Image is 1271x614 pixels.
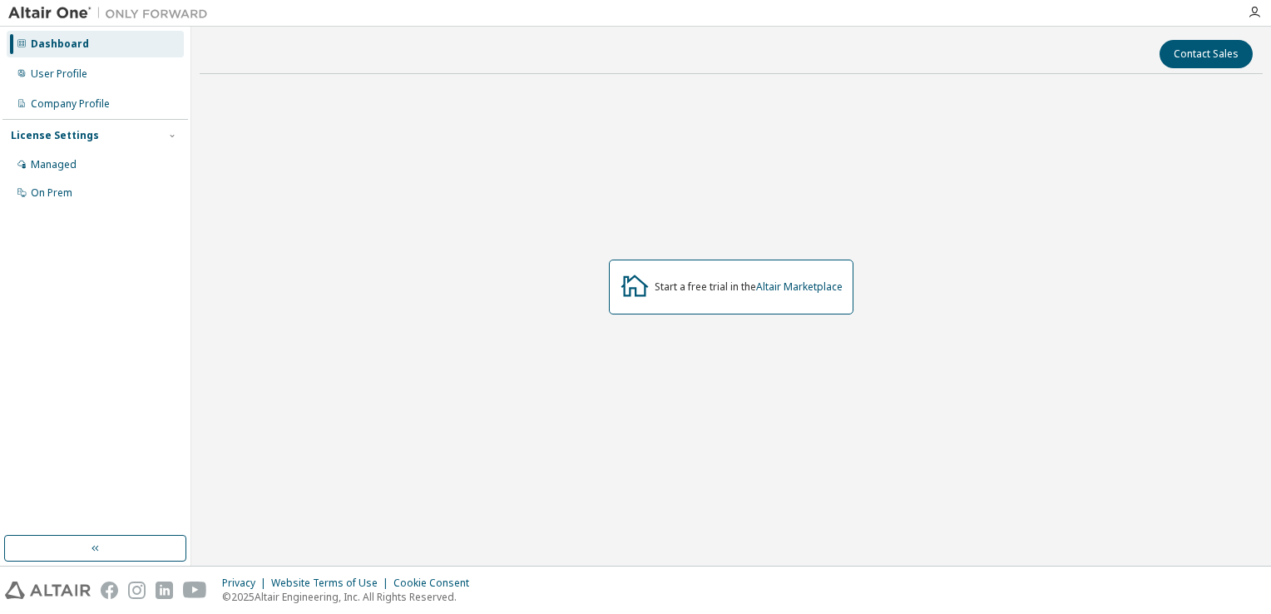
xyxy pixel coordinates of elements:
[1160,40,1253,68] button: Contact Sales
[655,280,843,294] div: Start a free trial in the
[222,590,479,604] p: © 2025 Altair Engineering, Inc. All Rights Reserved.
[128,582,146,599] img: instagram.svg
[8,5,216,22] img: Altair One
[271,577,393,590] div: Website Terms of Use
[31,158,77,171] div: Managed
[31,37,89,51] div: Dashboard
[31,97,110,111] div: Company Profile
[31,67,87,81] div: User Profile
[11,129,99,142] div: License Settings
[756,280,843,294] a: Altair Marketplace
[5,582,91,599] img: altair_logo.svg
[393,577,479,590] div: Cookie Consent
[101,582,118,599] img: facebook.svg
[222,577,271,590] div: Privacy
[156,582,173,599] img: linkedin.svg
[183,582,207,599] img: youtube.svg
[31,186,72,200] div: On Prem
